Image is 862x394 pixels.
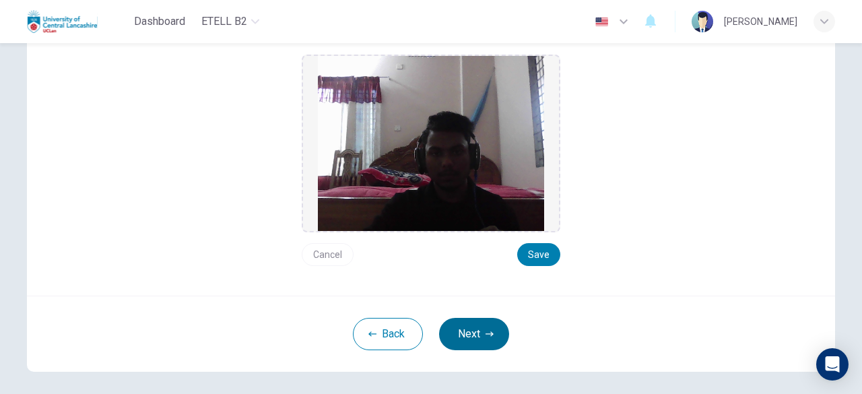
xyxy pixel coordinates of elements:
div: Open Intercom Messenger [816,348,849,381]
button: Cancel [302,243,354,266]
button: eTELL B2 [196,9,265,34]
img: preview screemshot [318,56,544,231]
button: Save [517,243,560,266]
div: [PERSON_NAME] [724,13,797,30]
button: Next [439,318,509,350]
button: Back [353,318,423,350]
img: en [593,17,610,27]
button: Dashboard [129,9,191,34]
span: Dashboard [134,13,185,30]
a: Uclan logo [27,8,129,35]
span: eTELL B2 [201,13,247,30]
img: Uclan logo [27,8,98,35]
img: Profile picture [692,11,713,32]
